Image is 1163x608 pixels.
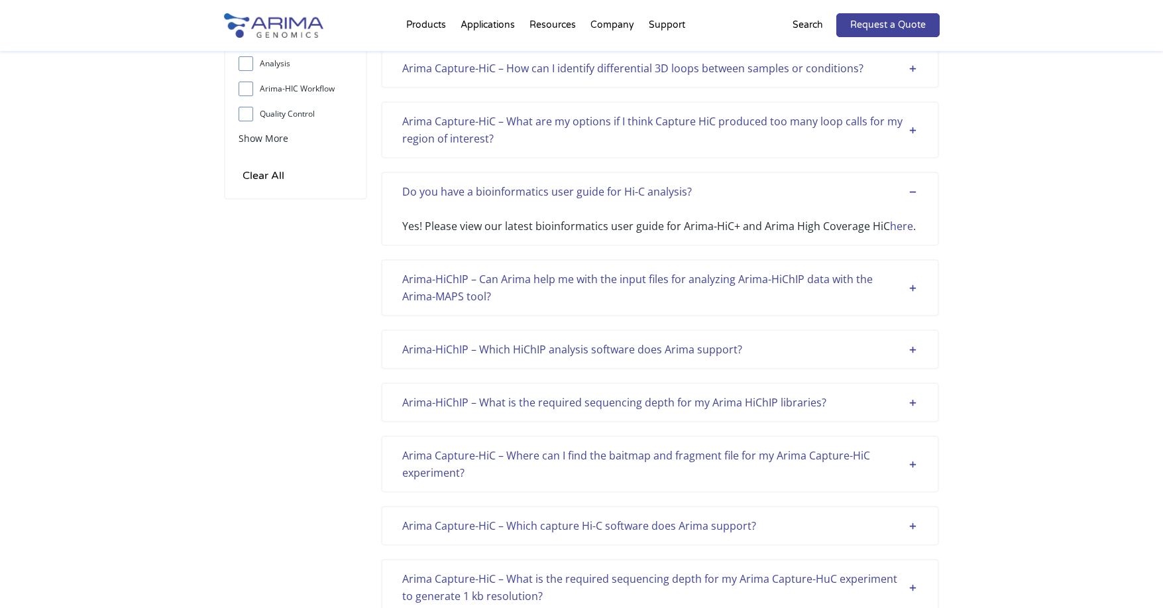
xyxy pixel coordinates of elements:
[402,447,918,481] div: Arima Capture-HiC – Where can I find the baitmap and fragment file for my Arima Capture-HiC exper...
[402,183,918,200] div: Do you have a bioinformatics user guide for Hi-C analysis?
[402,341,918,358] div: Arima-HiChIP – Which HiChIP analysis software does Arima support?
[239,132,288,145] span: Show More
[402,200,918,235] div: Yes! Please view our latest bioinformatics user guide for Arima-HiC+ and Arima High Coverage HiC .
[239,79,353,99] label: Arima-HIC Workflow
[239,166,288,185] input: Clear All
[402,570,918,605] div: Arima Capture-HiC – What is the required sequencing depth for my Arima Capture-HuC experiment to ...
[239,54,353,74] label: Analysis
[224,13,323,38] img: Arima-Genomics-logo
[402,113,918,147] div: Arima Capture-HiC – What are my options if I think Capture HiC produced too many loop calls for m...
[402,60,918,77] div: Arima Capture-HiC – How can I identify differential 3D loops between samples or conditions?
[402,517,918,534] div: Arima Capture-HiC – Which capture Hi-C software does Arima support?
[836,13,940,37] a: Request a Quote
[890,219,913,233] a: here
[402,394,918,411] div: Arima-HiChIP – What is the required sequencing depth for my Arima HiChIP libraries?
[239,104,353,124] label: Quality Control
[793,17,823,34] p: Search
[402,271,918,305] div: Arima-HiChIP – Can Arima help me with the input files for analyzing Arima-HiChIP data with the Ar...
